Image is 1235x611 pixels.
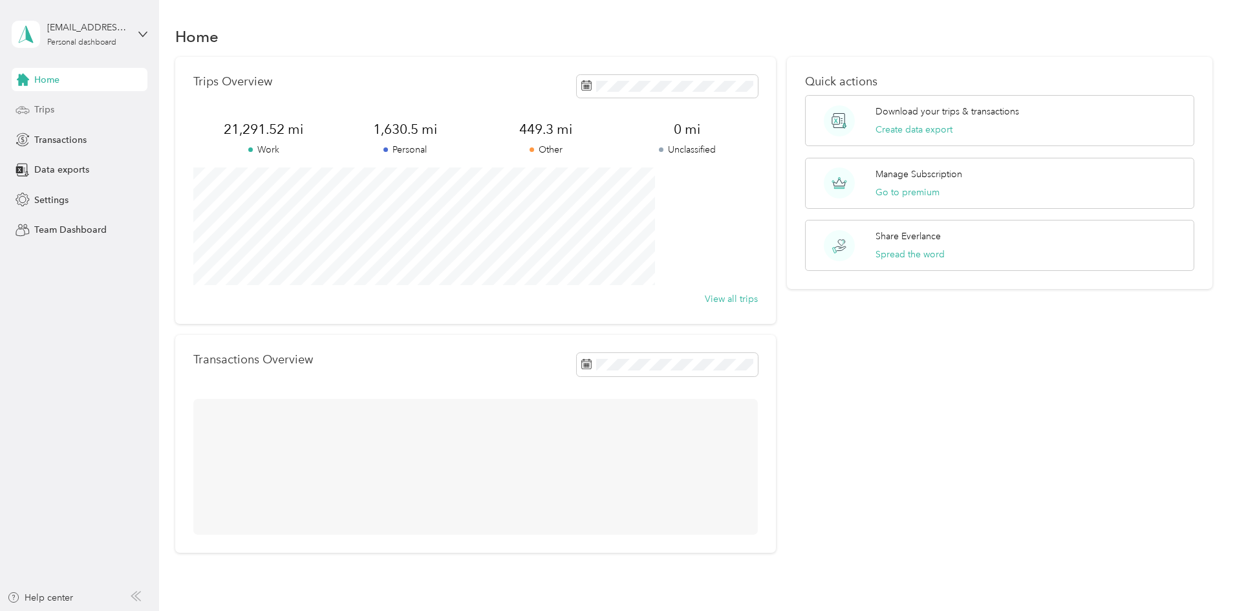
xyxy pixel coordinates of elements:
p: Personal [334,143,475,156]
span: 449.3 mi [475,120,616,138]
p: Download your trips & transactions [875,105,1019,118]
button: View all trips [705,292,758,306]
span: 21,291.52 mi [193,120,334,138]
span: 1,630.5 mi [334,120,475,138]
span: 0 mi [616,120,757,138]
div: Personal dashboard [47,39,116,47]
span: Home [34,73,59,87]
button: Create data export [875,123,952,136]
button: Go to premium [875,186,940,199]
span: Trips [34,103,54,116]
span: Team Dashboard [34,223,107,237]
div: [EMAIL_ADDRESS][DOMAIN_NAME] [47,21,128,34]
p: Share Everlance [875,230,941,243]
p: Unclassified [616,143,757,156]
p: Quick actions [805,75,1194,89]
button: Spread the word [875,248,945,261]
span: Settings [34,193,69,207]
button: Help center [7,591,73,605]
p: Other [475,143,616,156]
p: Trips Overview [193,75,272,89]
iframe: Everlance-gr Chat Button Frame [1163,539,1235,611]
span: Transactions [34,133,87,147]
h1: Home [175,30,219,43]
p: Manage Subscription [875,167,962,181]
p: Work [193,143,334,156]
span: Data exports [34,163,89,177]
p: Transactions Overview [193,353,313,367]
